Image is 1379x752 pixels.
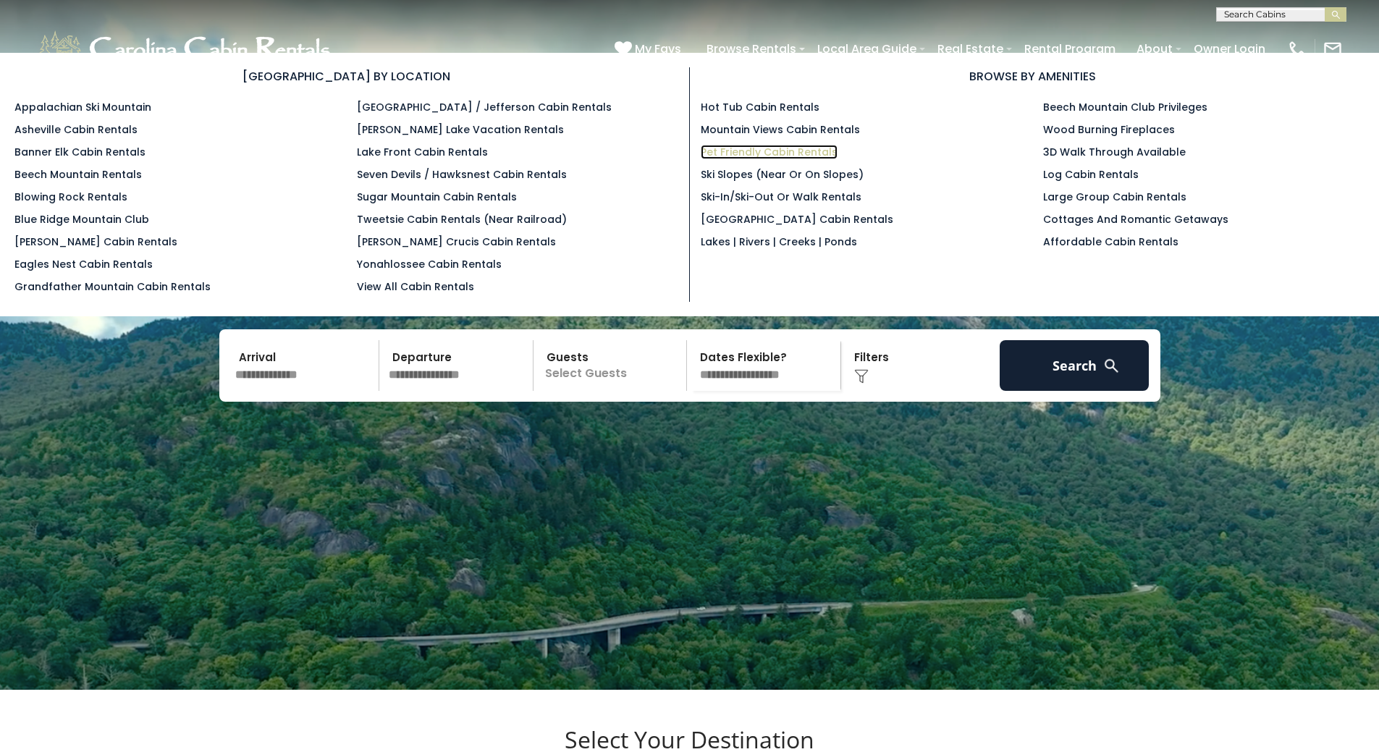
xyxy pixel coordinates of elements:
[1043,100,1207,114] a: Beech Mountain Club Privileges
[930,36,1011,62] a: Real Estate
[1186,36,1273,62] a: Owner Login
[357,122,564,137] a: [PERSON_NAME] Lake Vacation Rentals
[357,279,474,294] a: View All Cabin Rentals
[36,28,337,71] img: White-1-1-2.png
[701,235,857,249] a: Lakes | Rivers | Creeks | Ponds
[357,235,556,249] a: [PERSON_NAME] Crucis Cabin Rentals
[1287,39,1307,59] img: phone-regular-white.png
[1017,36,1123,62] a: Rental Program
[1043,145,1186,159] a: 3D Walk Through Available
[14,190,127,204] a: Blowing Rock Rentals
[357,257,502,271] a: Yonahlossee Cabin Rentals
[1043,167,1139,182] a: Log Cabin Rentals
[615,40,685,59] a: My Favs
[14,122,138,137] a: Asheville Cabin Rentals
[14,279,211,294] a: Grandfather Mountain Cabin Rentals
[14,145,146,159] a: Banner Elk Cabin Rentals
[1129,36,1180,62] a: About
[538,340,687,391] p: Select Guests
[701,100,819,114] a: Hot Tub Cabin Rentals
[14,167,142,182] a: Beech Mountain Rentals
[357,167,567,182] a: Seven Devils / Hawksnest Cabin Rentals
[14,235,177,249] a: [PERSON_NAME] Cabin Rentals
[635,40,681,58] span: My Favs
[14,212,149,227] a: Blue Ridge Mountain Club
[701,212,893,227] a: [GEOGRAPHIC_DATA] Cabin Rentals
[357,145,488,159] a: Lake Front Cabin Rentals
[1043,235,1178,249] a: Affordable Cabin Rentals
[1043,212,1228,227] a: Cottages and Romantic Getaways
[11,276,1368,321] h1: Your Adventure Starts Here
[701,122,860,137] a: Mountain Views Cabin Rentals
[854,369,869,384] img: filter--v1.png
[14,257,153,271] a: Eagles Nest Cabin Rentals
[701,145,838,159] a: Pet Friendly Cabin Rentals
[1323,39,1343,59] img: mail-regular-white.png
[14,67,678,85] h3: [GEOGRAPHIC_DATA] BY LOCATION
[1043,122,1175,137] a: Wood Burning Fireplaces
[699,36,804,62] a: Browse Rentals
[1102,357,1121,375] img: search-regular-white.png
[1000,340,1150,391] button: Search
[14,100,151,114] a: Appalachian Ski Mountain
[357,190,517,204] a: Sugar Mountain Cabin Rentals
[1043,190,1186,204] a: Large Group Cabin Rentals
[810,36,924,62] a: Local Area Guide
[701,67,1365,85] h3: BROWSE BY AMENITIES
[357,100,612,114] a: [GEOGRAPHIC_DATA] / Jefferson Cabin Rentals
[701,167,864,182] a: Ski Slopes (Near or On Slopes)
[701,190,861,204] a: Ski-in/Ski-Out or Walk Rentals
[357,212,567,227] a: Tweetsie Cabin Rentals (Near Railroad)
